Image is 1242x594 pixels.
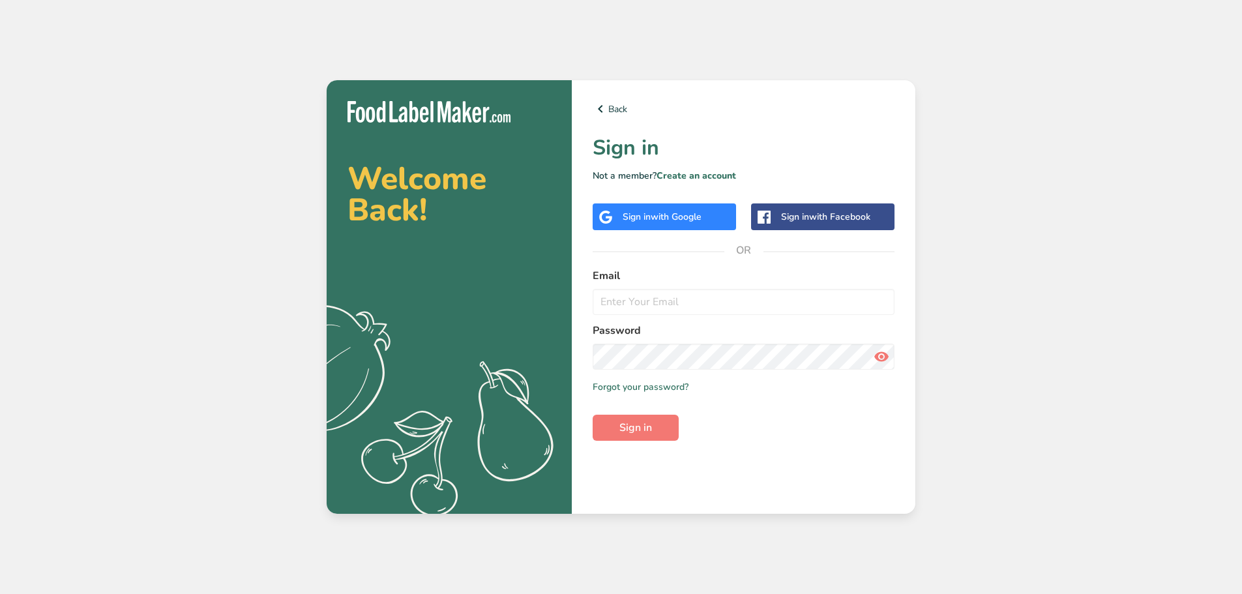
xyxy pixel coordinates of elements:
[593,415,679,441] button: Sign in
[619,420,652,436] span: Sign in
[347,101,510,123] img: Food Label Maker
[809,211,870,223] span: with Facebook
[593,132,895,164] h1: Sign in
[623,210,702,224] div: Sign in
[593,323,895,338] label: Password
[724,231,763,270] span: OR
[781,210,870,224] div: Sign in
[657,170,736,182] a: Create an account
[593,289,895,315] input: Enter Your Email
[347,163,551,226] h2: Welcome Back!
[593,169,895,183] p: Not a member?
[651,211,702,223] span: with Google
[593,268,895,284] label: Email
[593,380,688,394] a: Forgot your password?
[593,101,895,117] a: Back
